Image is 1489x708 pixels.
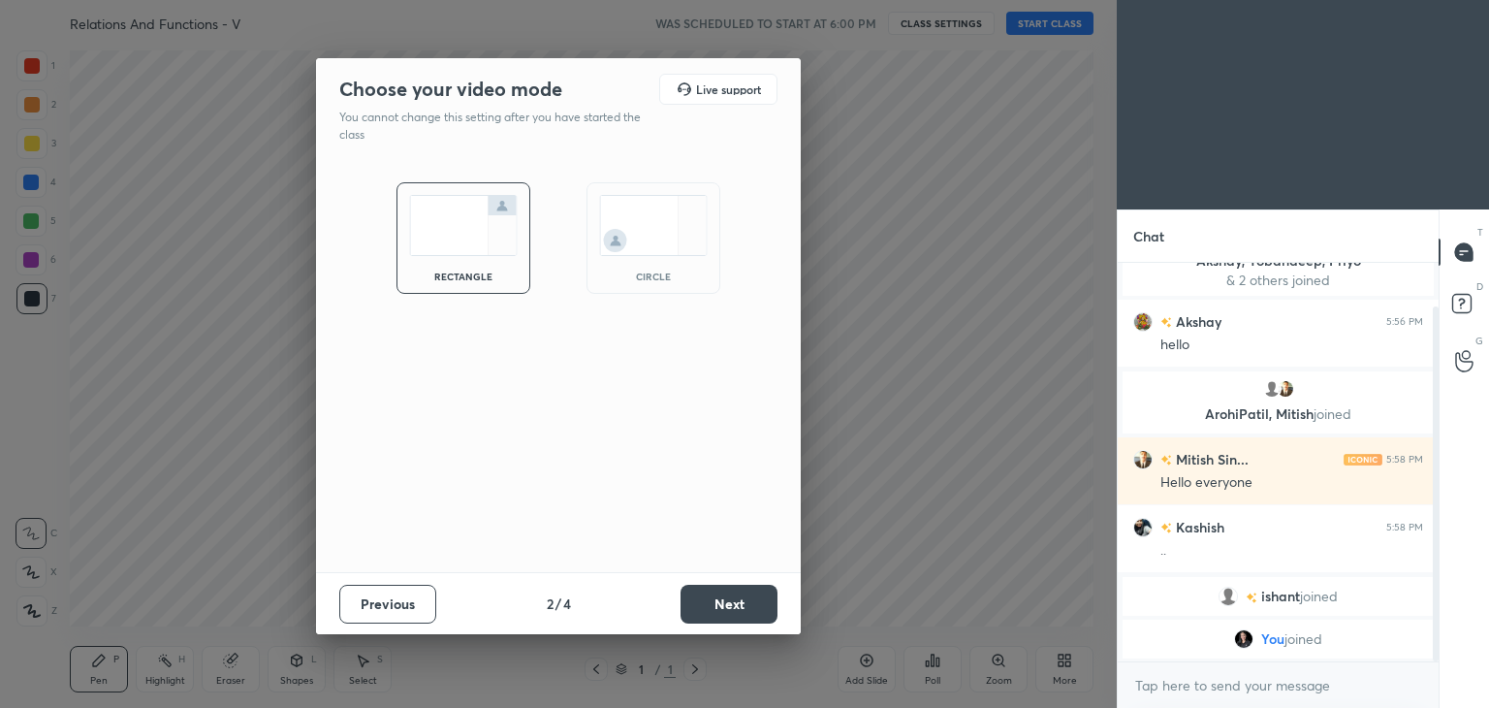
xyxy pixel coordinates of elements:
p: G [1475,334,1483,348]
span: joined [1284,631,1322,647]
h2: Choose your video mode [339,77,562,102]
p: Akshay, Yobandeep, Priyo [1134,253,1422,269]
h6: Mitish Sin... [1172,449,1249,469]
p: Chat [1118,210,1180,262]
img: no-rating-badge.077c3623.svg [1160,317,1172,328]
div: 5:56 PM [1386,316,1423,328]
p: You cannot change this setting after you have started the class [339,109,653,144]
button: Previous [339,585,436,624]
div: circle [615,272,692,281]
h5: Live support [696,83,761,95]
div: Hello everyone [1160,473,1423,493]
h4: / [555,594,561,614]
img: 3 [1133,450,1153,469]
img: no-rating-badge.077c3623.svg [1160,455,1172,466]
img: 3 [1133,312,1153,332]
img: e378066d203f4d5f8994731bfe7a77f2.jpg [1133,518,1153,537]
img: normalScreenIcon.ae25ed63.svg [409,195,518,256]
p: & 2 others joined [1134,273,1422,288]
img: 3bd8f50cf52542888569fb27f05e67d4.jpg [1234,629,1253,649]
h4: 2 [547,594,554,614]
div: .. [1160,541,1423,561]
span: joined [1314,404,1351,423]
button: Next [681,585,777,624]
div: rectangle [425,272,502,281]
h6: Kashish [1172,517,1224,537]
img: iconic-light.a09c19a4.png [1344,454,1382,466]
img: default.png [1219,587,1238,606]
span: joined [1300,589,1338,604]
span: ishant [1261,589,1300,604]
img: 3 [1276,379,1295,399]
p: ArohiPatil, Mitish [1134,406,1422,422]
span: You [1261,631,1284,647]
img: default.png [1262,379,1282,399]
p: D [1476,279,1483,294]
img: no-rating-badge.077c3623.svg [1160,523,1172,533]
h6: Akshay [1172,311,1221,332]
p: T [1477,225,1483,240]
div: grid [1118,263,1439,662]
h4: 4 [563,594,571,614]
img: no-rating-badge.077c3623.svg [1246,593,1257,603]
img: circleScreenIcon.acc0effb.svg [599,195,708,256]
div: 5:58 PM [1386,454,1423,466]
div: hello [1160,336,1423,355]
div: 5:58 PM [1386,522,1423,533]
